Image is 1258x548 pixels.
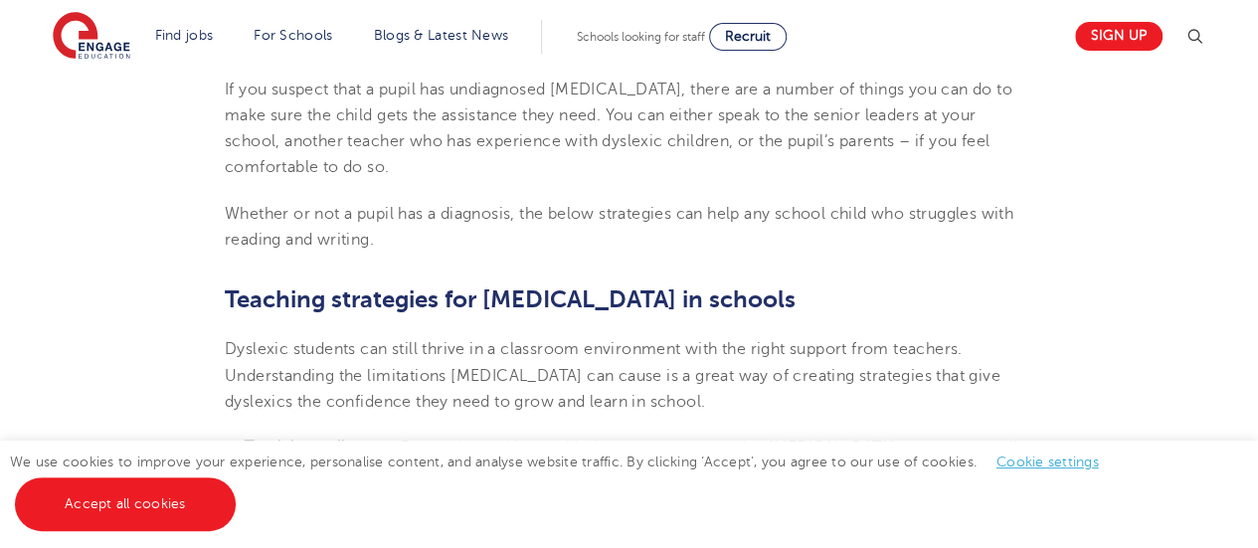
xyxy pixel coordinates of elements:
[10,455,1119,511] span: We use cookies to improve your experience, personalise content, and analyse website traffic. By c...
[225,81,1012,177] span: If you suspect that a pupil has undiagnosed [MEDICAL_DATA], there are a number of things you can ...
[225,285,796,313] b: Teaching strategies for [MEDICAL_DATA] in schools
[996,455,1099,469] a: Cookie settings
[225,340,1000,411] span: Dyslexic students can still thrive in a classroom environment with the right support from teacher...
[374,28,509,43] a: Blogs & Latest News
[725,29,771,44] span: Recruit
[577,30,705,44] span: Schools looking for staff
[53,12,130,62] img: Engage Education
[245,439,401,457] b: Teach in small steps –
[225,205,1013,249] span: Whether or not a pupil has a diagnosis, the below strategies can help any school child who strugg...
[254,28,332,43] a: For Schools
[709,23,787,51] a: Recruit
[15,477,236,531] a: Accept all cookies
[1075,22,1163,51] a: Sign up
[155,28,214,43] a: Find jobs
[245,439,1031,535] span: Due to the problems with short-term memory that [MEDICAL_DATA] can create, pupils can struggle wi...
